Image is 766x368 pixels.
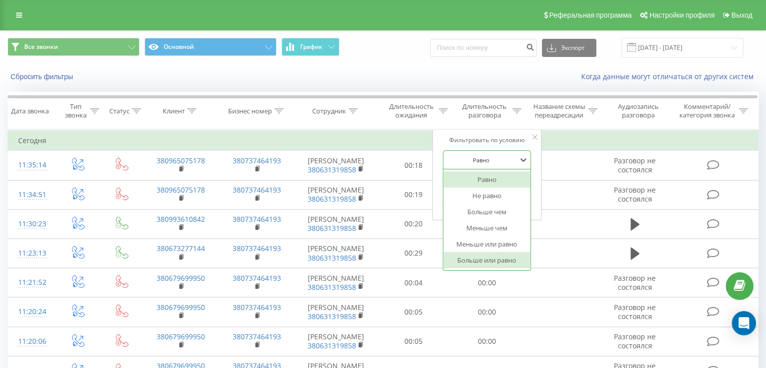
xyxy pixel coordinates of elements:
[295,151,377,180] td: [PERSON_NAME]
[308,341,356,350] a: 380631319858
[450,327,523,356] td: 00:00
[450,297,523,327] td: 00:00
[308,253,356,263] a: 380631319858
[233,332,281,341] a: 380737464193
[18,185,45,205] div: 11:34:51
[295,180,377,209] td: [PERSON_NAME]
[614,185,656,204] span: Разговор не состоялся
[609,102,668,119] div: Аудиозапись разговора
[233,156,281,165] a: 380737464193
[308,282,356,292] a: 380631319858
[295,327,377,356] td: [PERSON_NAME]
[443,236,531,252] div: Меньше или равно
[157,243,205,253] a: 380673277144
[649,11,715,19] span: Настройки профиля
[377,268,450,297] td: 00:04
[18,155,45,175] div: 11:35:14
[300,43,322,50] span: График
[157,332,205,341] a: 380679699950
[377,151,450,180] td: 00:18
[282,38,339,56] button: График
[8,131,758,151] td: Сегодня
[377,297,450,327] td: 00:05
[614,156,656,174] span: Разговор не состоялся
[109,107,129,115] div: Статус
[308,223,356,233] a: 380631319858
[549,11,632,19] span: Реферальная программа
[377,180,450,209] td: 00:19
[295,238,377,268] td: [PERSON_NAME]
[233,214,281,224] a: 380737464193
[443,220,531,236] div: Меньше чем
[731,11,752,19] span: Выход
[533,102,586,119] div: Название схемы переадресации
[459,102,510,119] div: Длительность разговора
[228,107,272,115] div: Бизнес номер
[233,243,281,253] a: 380737464193
[18,214,45,234] div: 11:30:23
[295,268,377,297] td: [PERSON_NAME]
[157,302,205,312] a: 380679699950
[430,39,537,57] input: Поиск по номеру
[163,107,185,115] div: Клиент
[24,43,58,51] span: Все звонки
[233,185,281,195] a: 380737464193
[18,302,45,322] div: 11:20:24
[443,252,531,268] div: Больше или равно
[8,72,78,81] button: Сбросить фильтры
[157,273,205,283] a: 380679699950
[377,327,450,356] td: 00:05
[295,209,377,238] td: [PERSON_NAME]
[312,107,346,115] div: Сотрудник
[308,194,356,204] a: 380631319858
[677,102,736,119] div: Комментарий/категория звонка
[732,311,756,335] div: Open Intercom Messenger
[614,332,656,350] span: Разговор не состоялся
[233,273,281,283] a: 380737464193
[11,107,49,115] div: Дата звонка
[63,102,87,119] div: Тип звонка
[542,39,596,57] button: Экспорт
[377,209,450,238] td: 00:20
[377,238,450,268] td: 00:29
[308,165,356,174] a: 380631319858
[295,297,377,327] td: [PERSON_NAME]
[18,243,45,263] div: 11:23:13
[450,268,523,297] td: 00:00
[233,302,281,312] a: 380737464193
[386,102,437,119] div: Длительность ожидания
[308,312,356,321] a: 380631319858
[145,38,276,56] button: Основной
[157,214,205,224] a: 380993610842
[443,188,531,204] div: Не равно
[443,171,531,188] div: Равно
[443,135,531,145] div: Фильтровать по условию
[18,332,45,351] div: 11:20:06
[581,72,758,81] a: Когда данные могут отличаться от других систем
[614,273,656,292] span: Разговор не состоялся
[443,204,531,220] div: Больше чем
[614,302,656,321] span: Разговор не состоялся
[8,38,140,56] button: Все звонки
[18,273,45,292] div: 11:21:52
[157,156,205,165] a: 380965075178
[157,185,205,195] a: 380965075178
